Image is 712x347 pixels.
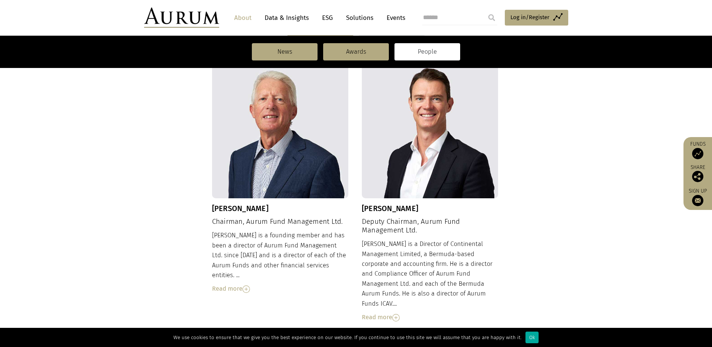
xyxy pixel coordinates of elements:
[144,8,219,28] img: Aurum
[212,217,349,226] h4: Chairman, Aurum Fund Management Ltd.
[342,11,377,25] a: Solutions
[687,188,708,206] a: Sign up
[261,11,313,25] a: Data & Insights
[692,148,703,159] img: Access Funds
[692,195,703,206] img: Sign up to our newsletter
[692,171,703,182] img: Share this post
[687,141,708,159] a: Funds
[505,10,568,26] a: Log in/Register
[687,165,708,182] div: Share
[394,43,460,60] a: People
[323,43,389,60] a: Awards
[510,13,549,22] span: Log in/Register
[484,10,499,25] input: Submit
[383,11,405,25] a: Events
[362,312,498,322] div: Read more
[392,314,400,321] img: Read More
[252,43,318,60] a: News
[230,11,255,25] a: About
[212,231,349,294] div: [PERSON_NAME] is a founding member and has been a director of Aurum Fund Management Ltd. since [D...
[212,204,349,213] h3: [PERSON_NAME]
[525,332,539,343] div: Ok
[212,284,349,294] div: Read more
[362,239,498,322] div: [PERSON_NAME] is a Director of Continental Management Limited, a Bermuda-based corporate and acco...
[362,217,498,235] h4: Deputy Chairman, Aurum Fund Management Ltd.
[318,11,337,25] a: ESG
[362,204,498,213] h3: [PERSON_NAME]
[242,285,250,293] img: Read More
